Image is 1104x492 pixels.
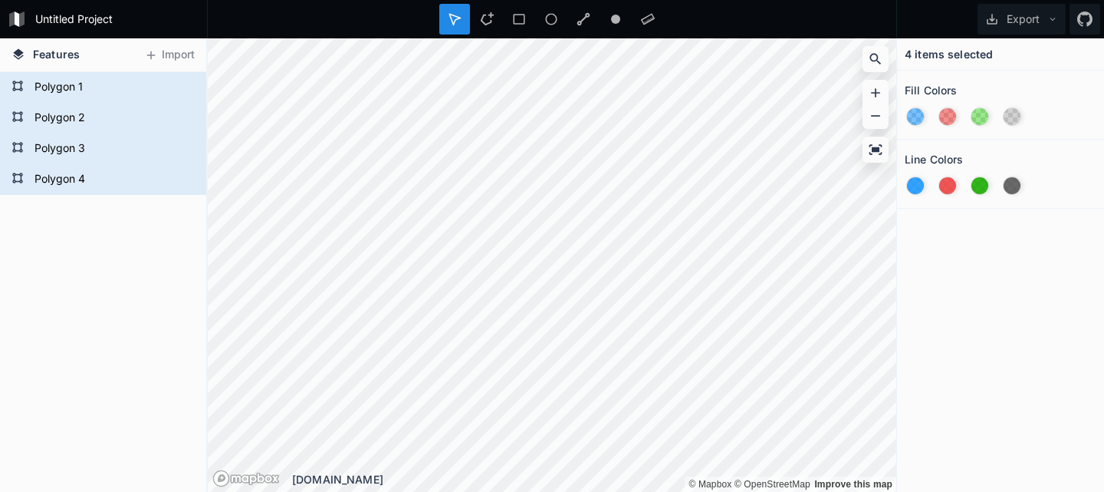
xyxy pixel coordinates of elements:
h2: Line Colors [905,147,964,171]
button: Import [136,43,202,68]
a: Mapbox [688,479,731,490]
a: Map feedback [814,479,892,490]
button: Export [978,4,1066,35]
span: Features [33,46,80,62]
a: OpenStreetMap [734,479,810,490]
a: Mapbox logo [212,470,280,487]
h2: Fill Colors [905,78,958,102]
h4: 4 items selected [905,46,993,62]
div: [DOMAIN_NAME] [292,471,896,487]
